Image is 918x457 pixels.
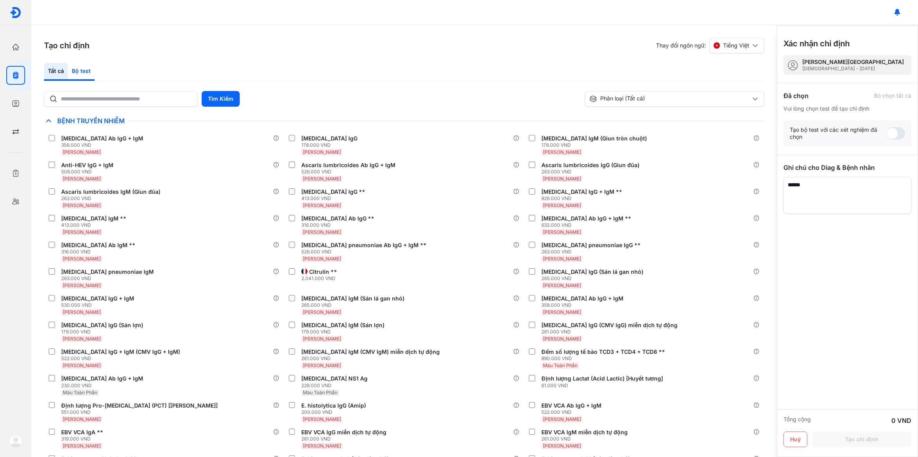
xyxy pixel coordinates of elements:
div: 178.000 VND [541,142,650,148]
span: [PERSON_NAME] [543,176,581,182]
div: [MEDICAL_DATA] IgM ** [61,215,126,222]
span: [PERSON_NAME] [543,229,581,235]
span: [PERSON_NAME] [543,202,581,208]
div: [MEDICAL_DATA] IgG + IgM (CMV IgG + IgM) [61,348,180,355]
div: 261.000 VND [301,436,390,442]
div: [MEDICAL_DATA] Ab IgG + IgM [61,135,143,142]
div: 228.000 VND [301,382,371,389]
span: [PERSON_NAME] [543,282,581,288]
h3: Xác nhận chỉ định [783,38,850,49]
div: 61.000 VND [541,382,666,389]
div: 265.000 VND [541,275,647,282]
div: Bỏ chọn tất cả [874,92,911,99]
div: [MEDICAL_DATA] IgG (CMV IgG) miễn dịch tự động [541,322,678,329]
div: 526.000 VND [301,249,430,255]
span: [PERSON_NAME] [303,416,341,422]
div: Tất cả [44,63,68,81]
div: EBV VCA Ab IgG + IgM [541,402,601,409]
div: 261.000 VND [541,329,681,335]
div: 263.000 VND [61,275,157,282]
div: [MEDICAL_DATA] IgM (Giun tròn chuột) [541,135,647,142]
div: 632.000 VND [541,222,634,228]
span: [PERSON_NAME] [543,416,581,422]
div: 522.000 VND [61,355,183,362]
button: Tạo chỉ định [812,432,911,447]
div: 356.000 VND [61,142,146,148]
div: [MEDICAL_DATA] Ab IgG + IgM ** [541,215,631,222]
div: [MEDICAL_DATA] Ab IgM ** [61,242,135,249]
div: [MEDICAL_DATA] pneumoniae Ab IgG + IgM ** [301,242,426,249]
div: [MEDICAL_DATA] IgG + IgM [61,295,134,302]
div: Ascaris lumbricoides Ab IgG + IgM [301,162,395,169]
span: [PERSON_NAME] [63,336,101,342]
span: [PERSON_NAME] [63,416,101,422]
div: [MEDICAL_DATA] IgM (CMV IgM) miễn dịch tự động [301,348,440,355]
div: Vui lòng chọn test để tạo chỉ định [783,105,911,112]
div: 263.000 VND [541,169,643,175]
span: [PERSON_NAME] [63,309,101,315]
div: [MEDICAL_DATA] NS1 Ag [301,375,368,382]
div: Thay đổi ngôn ngữ: [656,38,764,53]
div: [PERSON_NAME][GEOGRAPHIC_DATA] [802,58,904,66]
div: 2.041.000 VND [301,275,340,282]
button: Huỷ [783,432,807,447]
div: Định lượng Lactat (Acid Lactic) [Huyết tương] [541,375,663,382]
span: Tiếng Việt [723,42,749,49]
span: [PERSON_NAME] [303,309,341,315]
div: [MEDICAL_DATA] IgG ** [301,188,365,195]
div: [MEDICAL_DATA] Ab IgG ** [301,215,374,222]
span: [PERSON_NAME] [303,149,341,155]
div: 508.000 VND [61,169,117,175]
div: Ascaris lumbricoides IgM (Giun đũa) [61,188,160,195]
div: 522.000 VND [541,409,605,415]
div: [MEDICAL_DATA] pneumoniae IgG ** [541,242,641,249]
span: [PERSON_NAME] [303,336,341,342]
div: 178.000 VND [301,142,361,148]
span: [PERSON_NAME] [63,202,101,208]
div: Bộ test [68,63,95,81]
span: [PERSON_NAME] [303,362,341,368]
div: 526.000 VND [301,169,399,175]
div: EBV VCA IgA ** [61,429,103,436]
div: EBV VCA IgG miễn dịch tự động [301,429,386,436]
div: 316.000 VND [301,222,377,228]
div: Phân loại (Tất cả) [589,95,750,103]
div: [DEMOGRAPHIC_DATA] - [DATE] [802,66,904,72]
span: [PERSON_NAME] [543,336,581,342]
div: 263.000 VND [541,249,644,255]
span: [PERSON_NAME] [303,176,341,182]
div: [MEDICAL_DATA] Ab IgG + IgM [541,295,623,302]
div: E. histolytica IgG (Amip) [301,402,366,409]
div: 890.000 VND [541,355,668,362]
div: 200.000 VND [301,409,369,415]
div: Anti-HEV IgG + IgM [61,162,113,169]
div: 413.000 VND [61,222,129,228]
span: Máu Toàn Phần [303,390,337,395]
div: Tổng cộng [783,416,811,425]
div: Đếm số lượng tế bào TCD3 + TCD4 + TCD8 ** [541,348,665,355]
div: Tạo bộ test với các xét nghiệm đã chọn [790,126,886,140]
div: 179.000 VND [301,329,388,335]
div: [MEDICAL_DATA] IgM (Sán lợn) [301,322,384,329]
span: [PERSON_NAME] [63,149,101,155]
span: [PERSON_NAME] [303,229,341,235]
span: [PERSON_NAME] [63,256,101,262]
span: [PERSON_NAME] [543,443,581,449]
span: [PERSON_NAME] [543,149,581,155]
div: EBV VCA IgM miễn dịch tự động [541,429,628,436]
span: [PERSON_NAME] [63,362,101,368]
img: logo [9,435,22,448]
div: [MEDICAL_DATA] Ab IgG + IgM [61,375,143,382]
div: 319.000 VND [61,436,106,442]
div: [MEDICAL_DATA] IgG (Sán lá gan nhỏ) [541,268,643,275]
div: 265.000 VND [301,302,408,308]
div: 551.000 VND [61,409,221,415]
div: Đã chọn [783,91,809,100]
div: 413.000 VND [301,195,368,202]
div: [MEDICAL_DATA] IgM (Sán lá gan nhỏ) [301,295,404,302]
div: 0 VND [891,416,911,425]
div: 826.000 VND [541,195,625,202]
div: 179.000 VND [61,329,146,335]
div: [MEDICAL_DATA] IgG (Sán lợn) [61,322,143,329]
div: [MEDICAL_DATA] IgG + IgM ** [541,188,622,195]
